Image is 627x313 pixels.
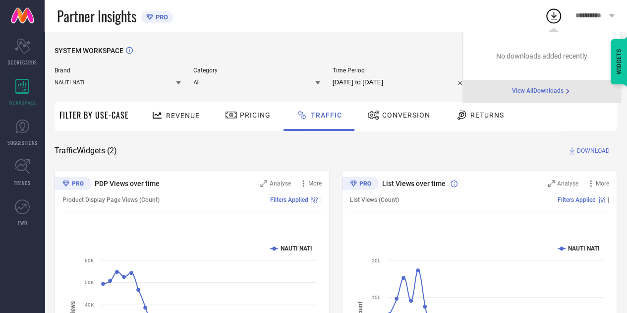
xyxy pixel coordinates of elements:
[55,177,91,192] div: Premium
[496,52,587,60] span: No downloads added recently
[333,76,467,88] input: Select time period
[308,180,322,187] span: More
[372,258,381,263] text: 20L
[470,111,504,119] span: Returns
[166,112,200,120] span: Revenue
[153,13,168,21] span: PRO
[382,180,446,188] span: List Views over time
[548,180,555,187] svg: Zoom
[350,196,399,203] span: List Views (Count)
[55,146,117,156] span: Traffic Widgets ( 2 )
[270,180,291,187] span: Analyse
[333,67,467,74] span: Time Period
[59,109,129,121] span: Filter By Use-Case
[320,196,322,203] span: |
[311,111,342,119] span: Traffic
[568,245,600,252] text: NAUTI NATI
[18,219,27,227] span: FWD
[240,111,271,119] span: Pricing
[545,7,563,25] div: Open download list
[55,67,181,74] span: Brand
[85,280,94,285] text: 50K
[7,139,38,146] span: SUGGESTIONS
[95,180,160,188] span: PDP Views over time
[557,180,578,187] span: Analyse
[85,302,94,308] text: 40K
[512,87,564,95] span: View All Downloads
[260,180,267,187] svg: Zoom
[193,67,320,74] span: Category
[270,196,308,203] span: Filters Applied
[281,245,312,252] text: NAUTI NATI
[512,87,571,95] div: Open download page
[512,87,571,95] a: View AllDownloads
[342,177,379,192] div: Premium
[8,59,37,66] span: SCORECARDS
[14,179,31,187] span: TRENDS
[62,196,160,203] span: Product Display Page Views (Count)
[57,6,136,26] span: Partner Insights
[85,258,94,263] text: 60K
[558,196,596,203] span: Filters Applied
[608,196,609,203] span: |
[372,295,381,300] text: 15L
[577,146,610,156] span: DOWNLOAD
[382,111,430,119] span: Conversion
[596,180,609,187] span: More
[55,47,123,55] span: SYSTEM WORKSPACE
[9,99,36,106] span: WORKSPACE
